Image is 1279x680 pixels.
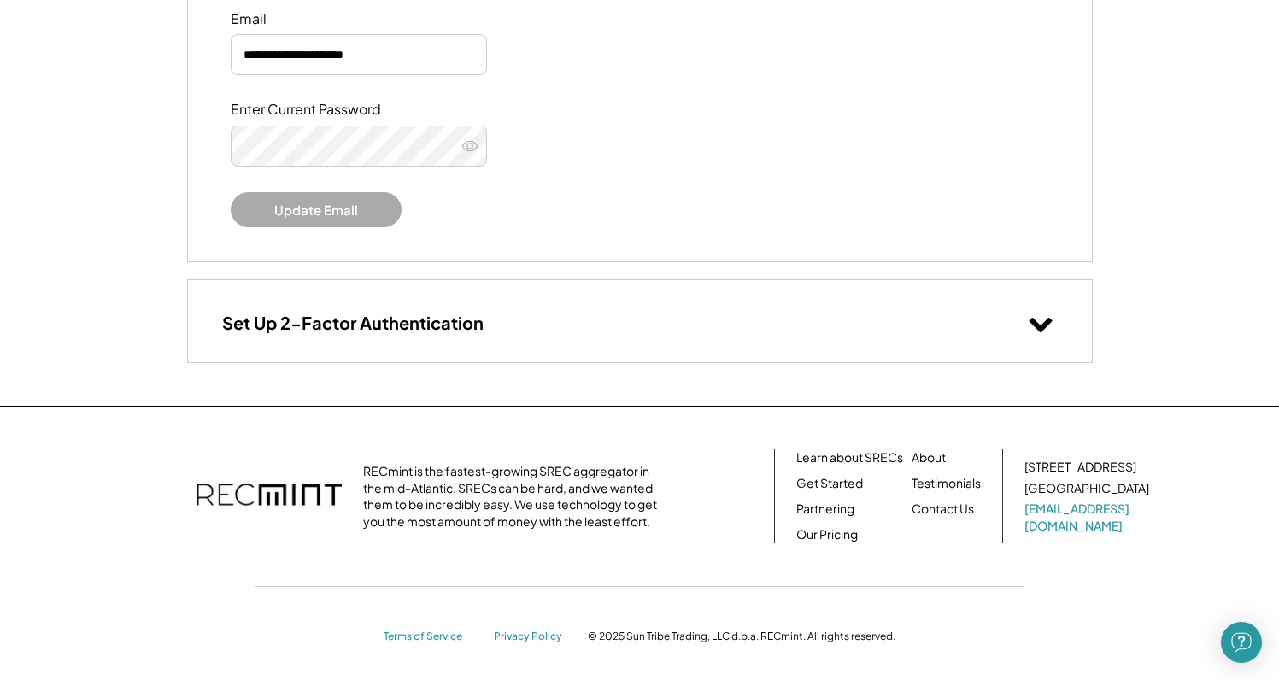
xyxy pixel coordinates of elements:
[1024,480,1149,497] div: [GEOGRAPHIC_DATA]
[363,463,666,530] div: RECmint is the fastest-growing SREC aggregator in the mid-Atlantic. SRECs can be hard, and we wan...
[494,630,571,644] a: Privacy Policy
[384,630,478,644] a: Terms of Service
[912,501,974,518] a: Contact Us
[796,449,903,466] a: Learn about SRECs
[912,475,981,492] a: Testimonials
[1221,622,1262,663] div: Open Intercom Messenger
[1024,501,1153,534] a: [EMAIL_ADDRESS][DOMAIN_NAME]
[588,630,895,643] div: © 2025 Sun Tribe Trading, LLC d.b.a. RECmint. All rights reserved.
[1024,459,1136,476] div: [STREET_ADDRESS]
[231,10,402,28] div: Email
[197,466,342,526] img: recmint-logotype%403x.png
[222,312,484,334] h3: Set Up 2-Factor Authentication
[231,101,402,119] div: Enter Current Password
[912,449,946,466] a: About
[796,501,854,518] a: Partnering
[231,192,402,227] button: Update Email
[796,526,858,543] a: Our Pricing
[796,475,863,492] a: Get Started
